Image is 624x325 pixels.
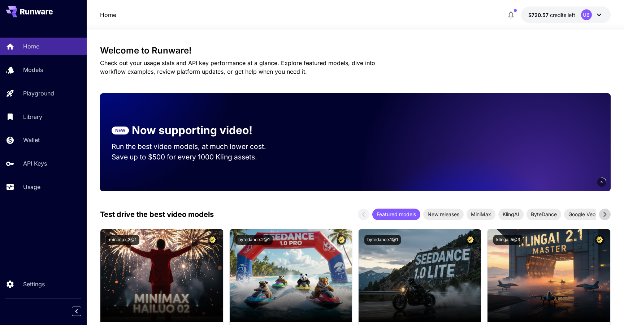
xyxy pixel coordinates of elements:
[115,127,125,134] p: NEW
[23,159,47,168] p: API Keys
[23,65,43,74] p: Models
[465,235,475,245] button: Certified Model – Vetted for best performance and includes a commercial license.
[467,210,495,218] span: MiniMax
[521,7,611,23] button: $720.56719UB
[526,209,561,220] div: ByteDance
[23,183,40,191] p: Usage
[498,209,524,220] div: KlingAI
[23,42,39,51] p: Home
[112,141,280,152] p: Run the best video models, at much lower cost.
[100,229,223,322] img: alt
[564,210,600,218] span: Google Veo
[581,9,592,20] div: UB
[498,210,524,218] span: KlingAI
[112,152,280,162] p: Save up to $500 for every 1000 Kling assets.
[487,229,610,322] img: alt
[106,235,139,245] button: minimax:3@1
[100,10,116,19] nav: breadcrumb
[23,89,54,98] p: Playground
[100,10,116,19] a: Home
[601,179,603,185] span: 5
[359,229,481,322] img: alt
[526,210,561,218] span: ByteDance
[100,59,375,75] span: Check out your usage stats and API key performance at a glance. Explore featured models, dive int...
[235,235,273,245] button: bytedance:2@1
[23,280,45,288] p: Settings
[423,209,464,220] div: New releases
[100,46,611,56] h3: Welcome to Runware!
[423,210,464,218] span: New releases
[595,235,604,245] button: Certified Model – Vetted for best performance and includes a commercial license.
[467,209,495,220] div: MiniMax
[72,307,81,316] button: Collapse sidebar
[528,11,575,19] div: $720.56719
[493,235,523,245] button: klingai:5@3
[364,235,401,245] button: bytedance:1@1
[230,229,352,322] img: alt
[337,235,346,245] button: Certified Model – Vetted for best performance and includes a commercial license.
[564,209,600,220] div: Google Veo
[550,12,575,18] span: credits left
[372,209,420,220] div: Featured models
[132,122,252,138] p: Now supporting video!
[372,210,420,218] span: Featured models
[77,305,87,318] div: Collapse sidebar
[23,136,40,144] p: Wallet
[100,209,214,220] p: Test drive the best video models
[23,112,42,121] p: Library
[208,235,217,245] button: Certified Model – Vetted for best performance and includes a commercial license.
[528,12,550,18] span: $720.57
